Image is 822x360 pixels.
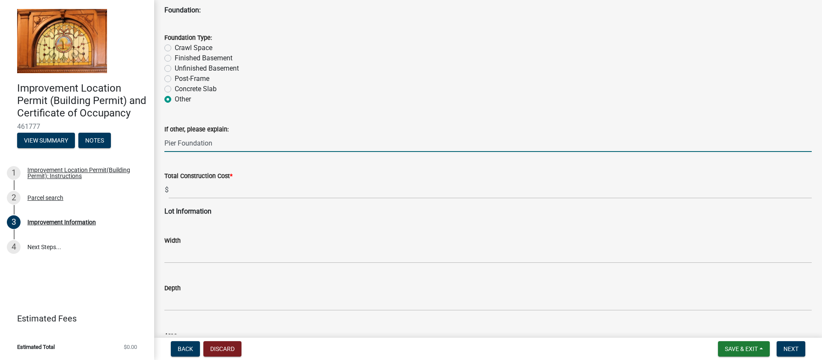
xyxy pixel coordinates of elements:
[164,181,169,199] span: $
[7,191,21,205] div: 2
[78,133,111,148] button: Notes
[175,94,191,104] label: Other
[164,333,177,339] label: Area
[17,122,137,131] span: 461777
[725,345,758,352] span: Save & Exit
[164,173,232,179] label: Total Construction Cost
[175,63,239,74] label: Unfinished Basement
[17,9,107,73] img: Jasper County, Indiana
[27,219,96,225] div: Improvement Information
[175,84,217,94] label: Concrete Slab
[27,167,140,179] div: Improvement Location Permit(Building Permit): Instructions
[175,74,209,84] label: Post-Frame
[7,166,21,180] div: 1
[171,341,200,357] button: Back
[203,341,241,357] button: Discard
[7,310,140,327] a: Estimated Fees
[718,341,770,357] button: Save & Exit
[17,133,75,148] button: View Summary
[7,215,21,229] div: 3
[777,341,805,357] button: Next
[78,138,111,145] wm-modal-confirm: Notes
[783,345,798,352] span: Next
[164,35,212,41] label: Foundation Type:
[175,53,232,63] label: Finished Basement
[17,344,55,350] span: Estimated Total
[164,6,201,14] strong: Foundation:
[164,207,211,215] strong: Lot Information
[7,240,21,254] div: 4
[124,344,137,350] span: $0.00
[17,82,147,119] h4: Improvement Location Permit (Building Permit) and Certificate of Occupancy
[178,345,193,352] span: Back
[164,238,181,244] label: Width
[164,286,181,292] label: Depth
[164,127,229,133] label: If other, please explain:
[27,195,63,201] div: Parcel search
[17,138,75,145] wm-modal-confirm: Summary
[175,43,212,53] label: Crawl Space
